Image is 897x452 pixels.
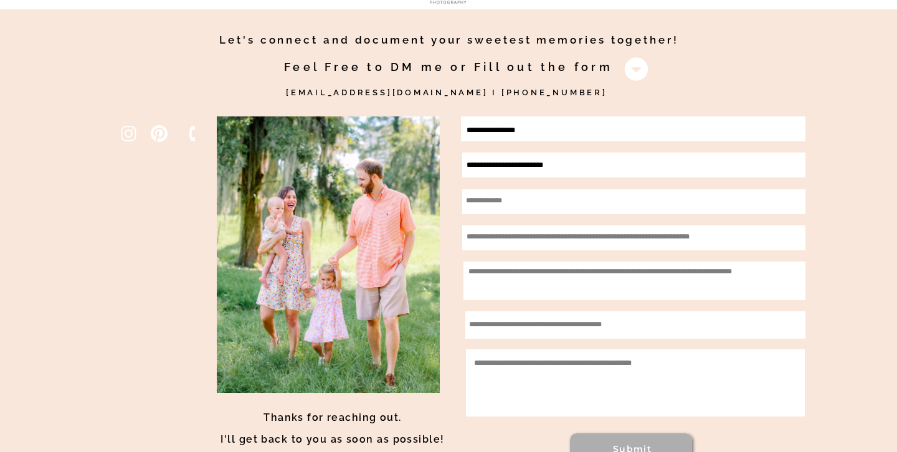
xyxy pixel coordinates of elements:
h2: Let's connect and document your sweetest memories together! [81,29,817,46]
a: [EMAIL_ADDRESS][DOMAIN_NAME] I [PHONE_NUMBER] [286,84,612,121]
h2: Feel Free to DM me or Fill out the form [244,55,653,92]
